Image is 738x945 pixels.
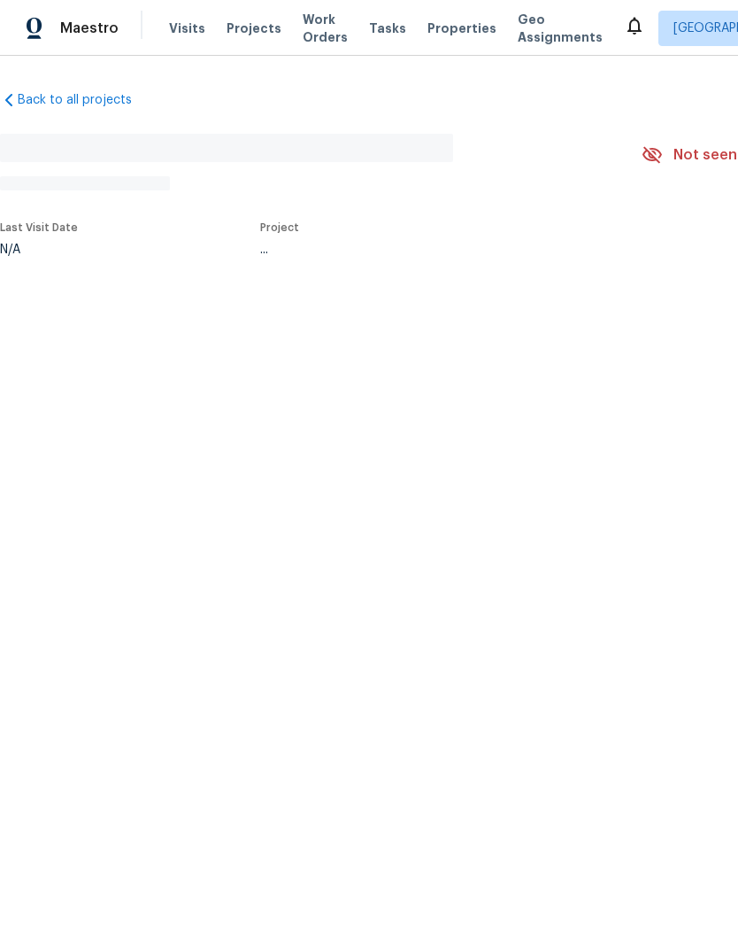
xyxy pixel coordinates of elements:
[303,11,348,46] span: Work Orders
[518,11,603,46] span: Geo Assignments
[260,222,299,233] span: Project
[427,19,496,37] span: Properties
[60,19,119,37] span: Maestro
[260,244,600,256] div: ...
[369,22,406,35] span: Tasks
[169,19,205,37] span: Visits
[227,19,281,37] span: Projects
